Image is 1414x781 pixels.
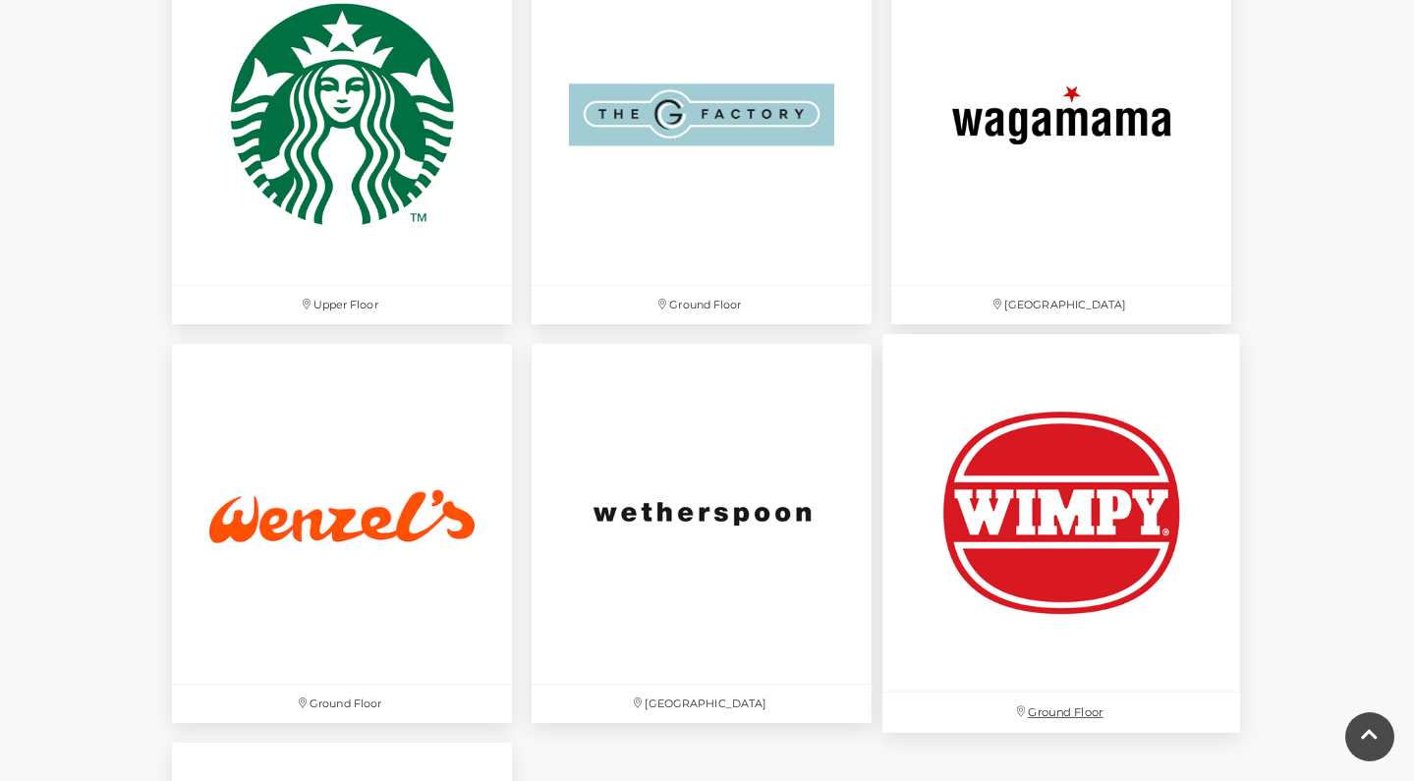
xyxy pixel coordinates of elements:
p: [GEOGRAPHIC_DATA] [532,685,872,723]
a: Ground Floor [162,334,522,733]
p: Ground Floor [172,685,512,723]
p: Ground Floor [882,693,1240,733]
p: [GEOGRAPHIC_DATA] [891,286,1231,324]
a: [GEOGRAPHIC_DATA] [522,334,881,733]
p: Ground Floor [532,286,872,324]
a: Ground Floor [873,324,1251,744]
p: Upper Floor [172,286,512,324]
